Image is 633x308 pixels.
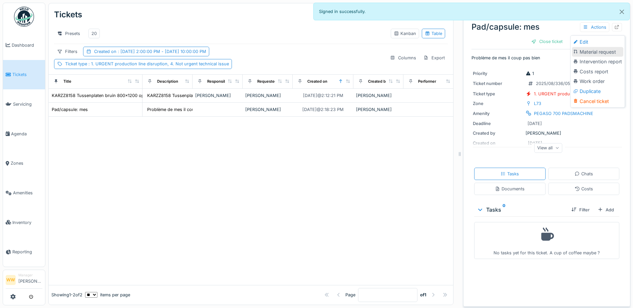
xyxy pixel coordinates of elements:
[85,292,130,298] div: items per page
[471,55,622,61] p: Problème de mes il coup pas bien
[91,30,97,37] div: 20
[536,80,578,87] div: 2025/08/336/05763
[595,205,617,214] div: Add
[157,79,178,84] div: Description
[11,160,42,166] span: Zones
[575,186,593,192] div: Costs
[569,205,592,214] div: Filter
[471,21,622,33] div: Pad/capsule: mes
[52,106,88,113] div: Pad/capsule: mes
[12,71,42,78] span: Tickets
[572,37,623,47] div: Edit
[51,292,82,298] div: Showing 1 - 2 of 2
[195,92,240,99] div: [PERSON_NAME]
[473,70,523,77] div: Priority
[503,206,506,214] sup: 0
[473,130,621,136] div: [PERSON_NAME]
[116,49,206,54] span: : [DATE] 2:00:00 PM - [DATE] 10:00:00 PM
[473,120,523,127] div: Deadline
[245,92,290,99] div: [PERSON_NAME]
[12,219,42,226] span: Inventory
[418,79,436,84] div: Performer
[473,110,523,117] div: Amenity
[572,47,623,57] div: Material request
[420,53,448,63] div: Export
[479,225,615,256] div: No tasks yet for this ticket. A cup of coffee maybe ?
[356,106,401,113] div: [PERSON_NAME]
[425,30,442,37] div: Table
[63,79,71,84] div: Title
[572,86,623,96] div: Duplicate
[473,130,523,136] div: Created by
[13,101,42,107] span: Servicing
[18,273,42,278] div: Manager
[534,110,593,117] div: PEGASO 700 PADSMACHINE
[11,131,42,137] span: Agenda
[495,186,525,192] div: Documents
[420,292,426,298] strong: of 1
[572,57,623,67] div: Intervention report
[307,79,327,84] div: Created on
[94,48,206,55] div: Created on
[54,6,82,23] div: Tickets
[52,92,171,99] div: KARZZ8158 Tussenplaten bruin 800x1200 op robot's Hal 1
[572,76,623,86] div: Work order
[87,61,229,66] span: : 1. URGENT production line disruption, 4. Not urgent technical issue
[575,171,593,177] div: Chats
[18,273,42,287] li: [PERSON_NAME]
[147,106,216,113] div: Problème de mes il coup pas bien
[12,42,42,48] span: Dashboard
[147,92,257,99] div: KARZZ8158 Tussenplaten bruin 800x1200. De robot...
[54,47,80,56] div: Filters
[534,100,541,107] div: L73
[54,29,83,38] div: Presets
[207,79,230,84] div: Responsible
[313,3,630,20] div: Signed in successfully.
[614,3,629,21] button: Close
[65,61,229,67] div: Ticket type
[528,120,542,127] div: [DATE]
[526,70,534,77] div: 1
[257,79,283,84] div: Requested by
[387,53,419,63] div: Columns
[303,92,343,99] div: [DATE] @ 2:12:21 PM
[477,206,566,214] div: Tasks
[473,80,523,87] div: Ticket number
[13,190,42,196] span: Amenities
[345,292,355,298] div: Page
[394,30,416,37] div: Kanban
[534,91,610,97] div: 1. URGENT production line disruption
[473,100,523,107] div: Zone
[245,106,290,113] div: [PERSON_NAME]
[473,91,523,97] div: Ticket type
[501,171,519,177] div: Tasks
[14,7,34,27] img: Badge_color-CXgf-gQk.svg
[356,92,401,99] div: [PERSON_NAME]
[6,275,16,285] li: WW
[302,106,344,113] div: [DATE] @ 2:18:23 PM
[572,67,623,77] div: Costs report
[534,143,562,153] div: View all
[529,37,565,46] div: Close ticket
[580,22,609,32] div: Actions
[572,96,623,106] div: Cancel ticket
[12,249,42,255] span: Reporting
[368,79,388,84] div: Created by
